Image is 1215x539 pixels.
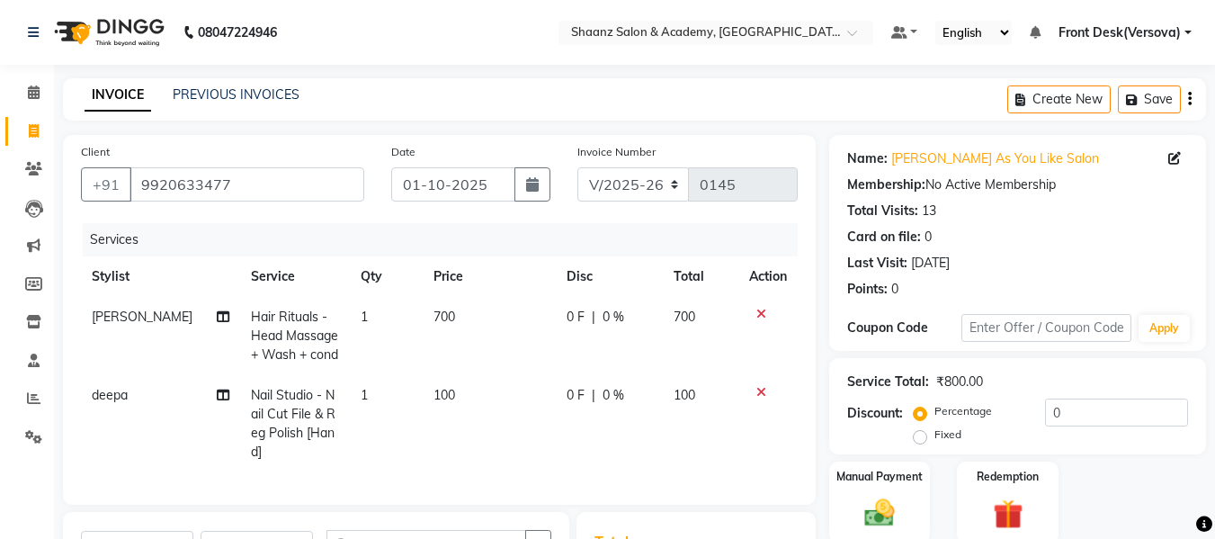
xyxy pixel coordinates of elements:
[1139,315,1190,342] button: Apply
[922,202,936,220] div: 13
[361,309,368,325] span: 1
[984,496,1032,533] img: _gift.svg
[847,175,1188,194] div: No Active Membership
[934,403,992,419] label: Percentage
[85,79,151,112] a: INVOICE
[81,144,110,160] label: Client
[936,373,983,391] div: ₹800.00
[592,308,595,327] span: |
[46,7,169,58] img: logo
[663,256,739,297] th: Total
[977,469,1039,485] label: Redemption
[83,223,811,256] div: Services
[1007,85,1111,113] button: Create New
[847,149,888,168] div: Name:
[911,254,950,273] div: [DATE]
[847,373,929,391] div: Service Total:
[433,309,455,325] span: 700
[92,387,128,403] span: deepa
[567,386,585,405] span: 0 F
[847,404,903,423] div: Discount:
[81,167,131,202] button: +91
[847,280,888,299] div: Points:
[1059,23,1181,42] span: Front Desk(Versova)
[577,144,656,160] label: Invoice Number
[847,228,921,247] div: Card on file:
[925,228,932,247] div: 0
[603,386,624,405] span: 0 %
[92,309,192,325] span: [PERSON_NAME]
[556,256,663,297] th: Disc
[891,149,1099,168] a: [PERSON_NAME] As You Like Salon
[961,314,1131,342] input: Enter Offer / Coupon Code
[567,308,585,327] span: 0 F
[81,256,240,297] th: Stylist
[934,427,961,443] label: Fixed
[847,175,925,194] div: Membership:
[350,256,423,297] th: Qty
[847,202,918,220] div: Total Visits:
[674,387,695,403] span: 100
[361,387,368,403] span: 1
[130,167,364,202] input: Search by Name/Mobile/Email/Code
[891,280,898,299] div: 0
[173,86,299,103] a: PREVIOUS INVOICES
[433,387,455,403] span: 100
[836,469,923,485] label: Manual Payment
[240,256,350,297] th: Service
[738,256,798,297] th: Action
[198,7,277,58] b: 08047224946
[847,254,907,273] div: Last Visit:
[251,309,338,363] span: Hair Rituals - Head Massage + Wash + cond
[847,319,960,337] div: Coupon Code
[592,386,595,405] span: |
[674,309,695,325] span: 700
[423,256,556,297] th: Price
[603,308,624,327] span: 0 %
[1118,85,1181,113] button: Save
[251,387,335,460] span: Nail Studio - Nail Cut File & Reg Polish [Hand]
[391,144,415,160] label: Date
[855,496,904,530] img: _cash.svg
